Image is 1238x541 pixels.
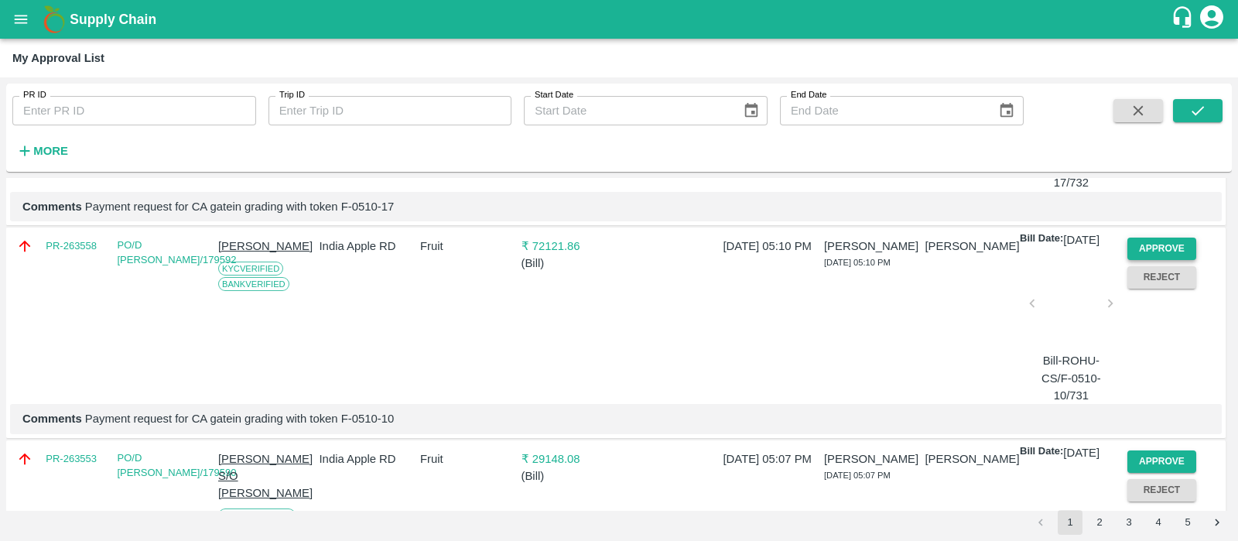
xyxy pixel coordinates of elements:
input: Start Date [524,96,730,125]
button: Approve [1127,238,1197,260]
span: KYC Verified [218,262,283,276]
button: More [12,138,72,164]
p: ₹ 72121.86 [522,238,616,255]
nav: pagination navigation [1026,510,1232,535]
button: Reject [1127,266,1197,289]
p: [PERSON_NAME] [824,238,918,255]
input: Enter Trip ID [268,96,512,125]
button: Go to page 3 [1117,510,1141,535]
p: ₹ 29148.08 [522,450,616,467]
p: ( Bill ) [522,467,616,485]
span: Bank Verified [218,277,289,291]
div: customer-support [1171,5,1198,33]
b: Supply Chain [70,12,156,27]
button: open drawer [3,2,39,37]
a: PO/D [PERSON_NAME]/179592 [118,239,237,266]
p: Payment request for CA gatein grading with token F-0510-17 [22,198,1209,215]
button: page 1 [1058,510,1082,535]
input: Enter PR ID [12,96,256,125]
p: Bill-ROHU-CS/F-0510-10/731 [1038,352,1104,404]
button: Approve [1127,450,1197,473]
a: Supply Chain [70,9,1171,30]
a: PO/D [PERSON_NAME]/179590 [118,452,237,479]
p: ( Bill ) [522,255,616,272]
img: logo [39,4,70,35]
button: Go to page 5 [1175,510,1200,535]
div: account of current user [1198,3,1226,36]
p: [PERSON_NAME] [925,450,1020,467]
p: Bill Date: [1020,444,1063,461]
label: Trip ID [279,89,305,101]
span: KYC Unverified [218,508,296,522]
input: End Date [780,96,986,125]
p: [DATE] 05:10 PM [723,238,818,255]
p: Payment request for CA gatein grading with token F-0510-10 [22,410,1209,427]
div: My Approval List [12,48,104,68]
a: PR-263553 [46,451,97,467]
a: PR-263558 [46,238,97,254]
button: Go to next page [1205,510,1229,535]
p: [DATE] [1063,444,1099,461]
p: [PERSON_NAME] S/O [PERSON_NAME] [218,450,313,502]
p: India Apple RD [320,450,414,467]
label: Start Date [535,89,573,101]
p: [DATE] 05:07 PM [723,450,818,467]
p: [PERSON_NAME] [824,450,918,467]
button: Go to page 4 [1146,510,1171,535]
p: [PERSON_NAME] [218,238,313,255]
p: [PERSON_NAME] [925,238,1020,255]
p: [DATE] [1063,231,1099,248]
label: End Date [791,89,826,101]
button: Go to page 2 [1087,510,1112,535]
p: Fruit [420,450,515,467]
p: Bill Date: [1020,231,1063,248]
strong: More [33,145,68,157]
label: PR ID [23,89,46,101]
button: Reject [1127,479,1197,502]
p: India Apple RD [320,238,414,255]
p: Fruit [420,238,515,255]
span: [DATE] 05:10 PM [824,258,891,267]
b: Comments [22,200,82,213]
span: [DATE] 05:07 PM [824,471,891,480]
b: Comments [22,413,82,425]
button: Choose date [737,96,766,125]
button: Choose date [992,96,1021,125]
